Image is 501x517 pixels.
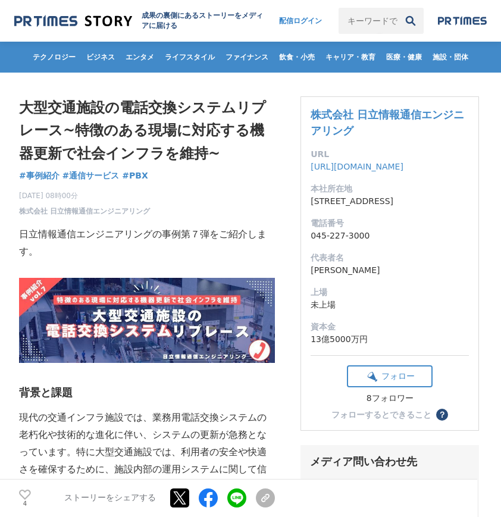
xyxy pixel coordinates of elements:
p: 4 [19,501,31,507]
span: エンタメ [121,52,159,62]
span: ？ [438,411,446,419]
dt: 本社所在地 [311,183,469,195]
button: 検索 [397,8,424,34]
a: 成果の裏側にあるストーリーをメディアに届ける 成果の裏側にあるストーリーをメディアに届ける [14,11,267,31]
span: テクノロジー [28,52,80,62]
img: prtimes [438,16,487,26]
span: [DATE] 08時00分 [19,190,150,201]
a: キャリア・教育 [321,42,380,73]
span: キャリア・教育 [321,52,380,62]
span: #事例紹介 [19,170,60,181]
button: ？ [436,409,448,421]
dd: 未上場 [311,299,469,311]
a: ライフスタイル [160,42,220,73]
a: エンタメ [121,42,159,73]
a: ビジネス [82,42,120,73]
a: 飲食・小売 [274,42,320,73]
a: テクノロジー [28,42,80,73]
a: #通信サービス [62,170,120,182]
dd: 045-227-3000 [311,230,469,242]
a: [URL][DOMAIN_NAME] [311,162,403,171]
div: メディア問い合わせ先 [310,455,469,469]
a: 施設・団体 [428,42,473,73]
dd: 13億5000万円 [311,333,469,346]
span: 医療・健康 [381,52,427,62]
img: thumbnail_4408f240-39ca-11f0-8892-e1dacf5bd837.jpg [19,278,275,364]
span: #PBX [122,170,148,181]
a: #事例紹介 [19,170,60,182]
a: 株式会社 日立情報通信エンジニアリング [311,108,464,137]
span: ビジネス [82,52,120,62]
span: #通信サービス [62,170,120,181]
dd: [STREET_ADDRESS] [311,195,469,208]
strong: 背景と課題 [19,387,73,399]
dt: 上場 [311,286,469,299]
dt: 電話番号 [311,217,469,230]
dt: 資本金 [311,321,469,333]
h2: 成果の裏側にあるストーリーをメディアに届ける [142,11,267,31]
span: 飲食・小売 [274,52,320,62]
div: メディアユーザーとしてログインすると、担当者の連絡先を閲覧できます。 [310,478,469,500]
img: 成果の裏側にあるストーリーをメディアに届ける [14,13,132,29]
a: 株式会社 日立情報通信エンジニアリング [19,206,150,217]
p: ストーリーをシェアする [64,493,156,504]
p: 日立情報通信エンジニアリングの事例第７弾をご紹介します。 [19,226,275,261]
dt: 代表者名 [311,252,469,264]
dt: URL [311,148,469,161]
button: フォロー [347,365,433,387]
div: フォローするとできること [331,411,431,419]
a: 配信ログイン [267,8,334,34]
p: 現代の交通インフラ施設では、業務用電話交換システムの老朽化や技術的な進化に伴い、システムの更新が急務となっています。特に大型交通施設では、利用者の安全や快適さを確保するために、施設内部の運用シス... [19,409,275,495]
span: 施設・団体 [428,52,473,62]
dd: [PERSON_NAME] [311,264,469,277]
a: 医療・健康 [381,42,427,73]
a: #PBX [122,170,148,182]
span: ライフスタイル [160,52,220,62]
div: 8フォロワー [347,393,433,404]
h1: 大型交通施設の電話交換システムリプレース~特徴のある現場に対応する機器更新で社会インフラを維持~ [19,96,275,165]
a: ファイナンス [221,42,273,73]
span: ファイナンス [221,52,273,62]
input: キーワードで検索 [339,8,397,34]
